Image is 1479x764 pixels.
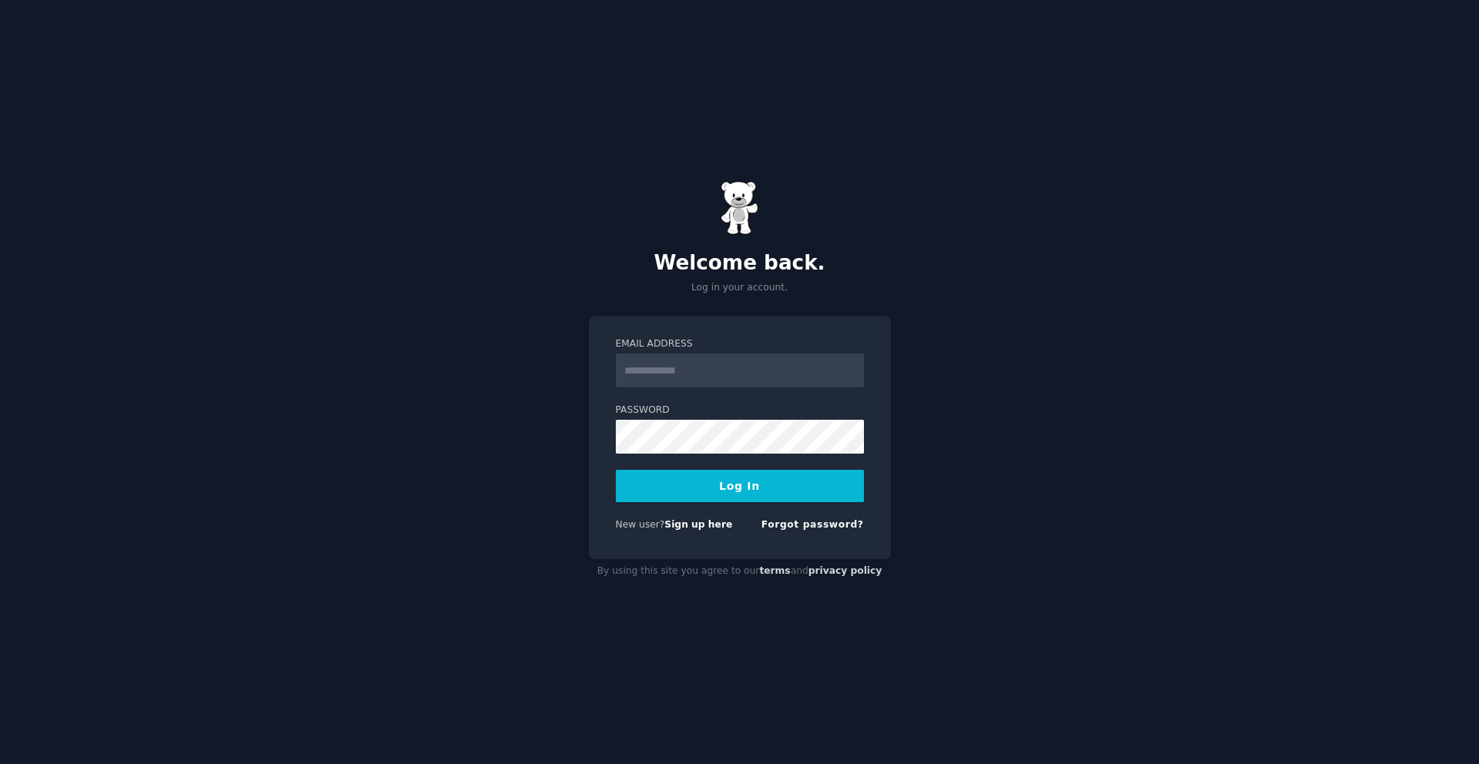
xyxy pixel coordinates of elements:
[761,519,864,530] a: Forgot password?
[759,565,790,576] a: terms
[589,251,891,276] h2: Welcome back.
[616,404,864,417] label: Password
[721,181,759,235] img: Gummy Bear
[616,337,864,351] label: Email Address
[616,470,864,502] button: Log In
[589,281,891,295] p: Log in your account.
[616,519,665,530] span: New user?
[808,565,882,576] a: privacy policy
[664,519,732,530] a: Sign up here
[589,559,891,584] div: By using this site you agree to our and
